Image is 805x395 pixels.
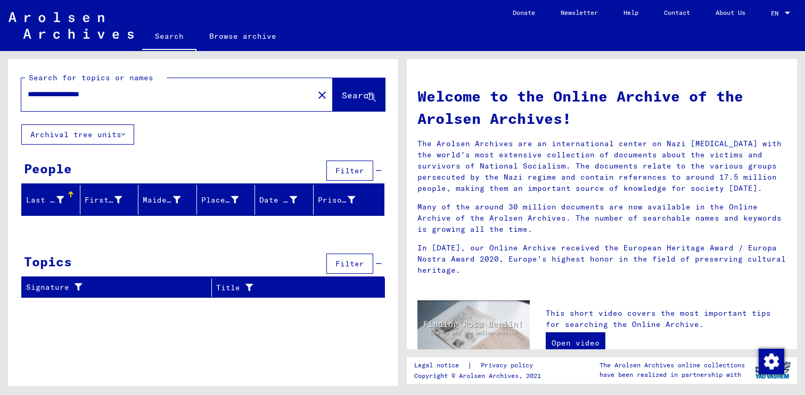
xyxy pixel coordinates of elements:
[26,282,198,293] div: Signature
[342,90,374,100] span: Search
[85,195,122,206] div: First Name
[326,254,373,274] button: Filter
[259,195,297,206] div: Date of Birth
[80,185,139,215] mat-header-cell: First Name
[414,360,467,371] a: Legal notice
[21,124,134,145] button: Archival tree units
[335,166,364,175] span: Filter
[417,201,786,235] p: Many of the around 30 million documents are now available in the Online Archive of the Arolsen Ar...
[138,185,197,215] mat-header-cell: Maiden Name
[599,360,745,370] p: The Arolsen Archives online collections
[29,73,153,82] mat-label: Search for topics or names
[414,371,546,381] p: Copyright © Arolsen Archives, 2021
[143,191,196,208] div: Maiden Name
[326,161,373,181] button: Filter
[318,195,356,206] div: Prisoner #
[753,357,793,383] img: yv_logo.png
[599,370,745,380] p: have been realized in partnership with
[417,138,786,194] p: The Arolsen Archives are an international center on Nazi [MEDICAL_DATA] with the world’s most ext...
[771,10,783,17] span: EN
[255,185,314,215] mat-header-cell: Date of Birth
[318,191,372,208] div: Prisoner #
[335,259,364,268] span: Filter
[546,332,605,354] a: Open video
[546,308,786,330] p: This short video covers the most important tips for searching the Online Archive.
[311,84,333,105] button: Clear
[26,191,80,208] div: Last Name
[314,185,384,215] mat-header-cell: Prisoner #
[417,242,786,276] p: In [DATE], our Online Archive received the European Heritage Award / Europa Nostra Award 2020, Eu...
[316,89,328,102] mat-icon: close
[414,360,546,371] div: |
[758,348,784,374] div: Change consent
[472,360,546,371] a: Privacy policy
[22,185,80,215] mat-header-cell: Last Name
[9,12,134,39] img: Arolsen_neg.svg
[26,279,211,296] div: Signature
[142,23,196,51] a: Search
[196,23,289,49] a: Browse archive
[143,195,180,206] div: Maiden Name
[417,300,530,362] img: video.jpg
[24,252,72,271] div: Topics
[216,282,358,293] div: Title
[24,159,72,178] div: People
[197,185,256,215] mat-header-cell: Place of Birth
[759,349,784,374] img: Change consent
[216,279,372,296] div: Title
[417,85,786,130] h1: Welcome to the Online Archive of the Arolsen Archives!
[333,78,385,111] button: Search
[259,191,313,208] div: Date of Birth
[85,191,138,208] div: First Name
[201,195,239,206] div: Place of Birth
[201,191,255,208] div: Place of Birth
[26,195,64,206] div: Last Name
